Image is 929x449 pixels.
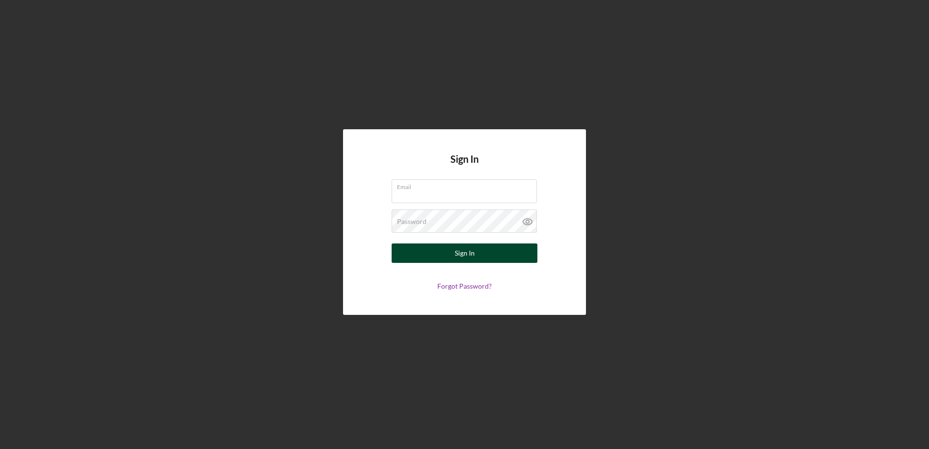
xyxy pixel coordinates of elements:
button: Sign In [392,243,537,263]
label: Password [397,218,427,225]
h4: Sign In [450,154,479,179]
label: Email [397,180,537,190]
a: Forgot Password? [437,282,492,290]
div: Sign In [455,243,475,263]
